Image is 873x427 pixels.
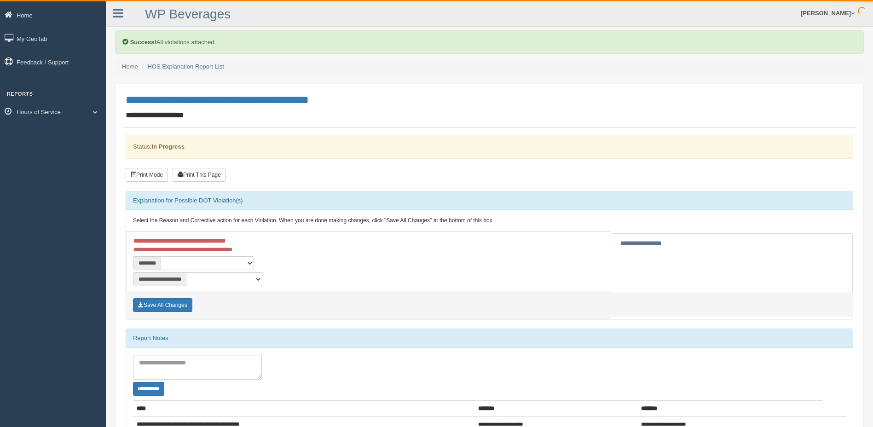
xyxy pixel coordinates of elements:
[151,143,185,150] strong: In Progress
[115,30,864,54] div: All violations attached.
[126,135,853,158] div: Status:
[126,191,853,210] div: Explanation for Possible DOT Violation(s)
[173,168,226,182] button: Print This Page
[145,7,231,21] a: WP Beverages
[126,210,853,232] div: Select the Reason and Corrective action for each Violation. When you are done making changes, cli...
[133,298,192,312] button: Save
[148,63,224,70] a: HOS Explanation Report List
[126,168,168,182] button: Print Mode
[122,63,138,70] a: Home
[126,329,853,347] div: Report Notes
[130,39,156,46] b: Success!
[133,382,164,396] button: Change Filter Options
